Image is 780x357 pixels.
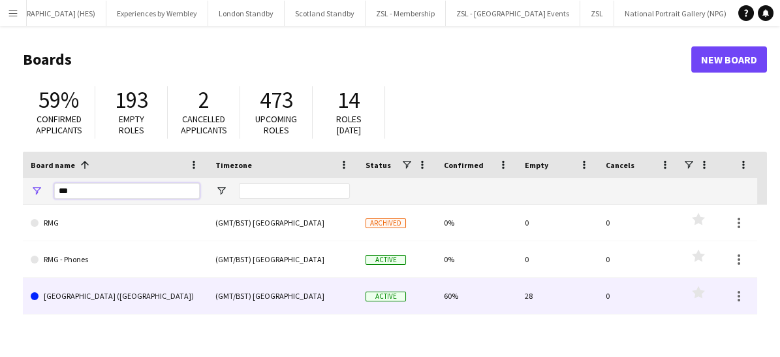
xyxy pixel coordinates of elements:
[598,241,679,277] div: 0
[285,1,366,26] button: Scotland Standby
[444,160,484,170] span: Confirmed
[31,278,200,314] a: [GEOGRAPHIC_DATA] ([GEOGRAPHIC_DATA])
[39,86,79,114] span: 59%
[208,1,285,26] button: London Standby
[366,255,406,265] span: Active
[366,292,406,301] span: Active
[119,113,144,136] span: Empty roles
[436,278,517,314] div: 60%
[215,185,227,197] button: Open Filter Menu
[436,205,517,241] div: 0%
[260,86,293,114] span: 473
[606,160,634,170] span: Cancels
[115,86,148,114] span: 193
[31,160,75,170] span: Board name
[198,86,210,114] span: 2
[208,205,358,241] div: (GMT/BST) [GEOGRAPHIC_DATA]
[208,241,358,277] div: (GMT/BST) [GEOGRAPHIC_DATA]
[181,113,227,136] span: Cancelled applicants
[255,113,297,136] span: Upcoming roles
[517,278,598,314] div: 28
[436,241,517,277] div: 0%
[208,278,358,314] div: (GMT/BST) [GEOGRAPHIC_DATA]
[54,183,200,199] input: Board name Filter Input
[580,1,614,26] button: ZSL
[215,160,252,170] span: Timezone
[31,205,200,241] a: RMG
[517,205,598,241] div: 0
[446,1,580,26] button: ZSL - [GEOGRAPHIC_DATA] Events
[337,86,360,114] span: 14
[31,185,42,197] button: Open Filter Menu
[598,278,679,314] div: 0
[106,1,208,26] button: Experiences by Wembley
[366,1,446,26] button: ZSL - Membership
[23,50,691,69] h1: Boards
[36,113,82,136] span: Confirmed applicants
[614,1,738,26] button: National Portrait Gallery (NPG)
[598,205,679,241] div: 0
[366,160,391,170] span: Status
[239,183,350,199] input: Timezone Filter Input
[366,218,406,228] span: Archived
[31,241,200,278] a: RMG - Phones
[336,113,362,136] span: Roles [DATE]
[517,241,598,277] div: 0
[691,46,767,73] a: New Board
[525,160,548,170] span: Empty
